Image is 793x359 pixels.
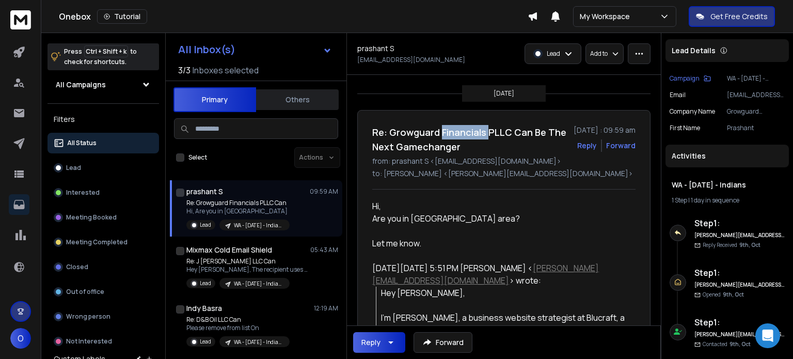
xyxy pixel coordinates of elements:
[310,246,338,254] p: 05:43 AM
[47,282,159,302] button: Out of office
[66,189,100,197] p: Interested
[372,125,567,154] h1: Re: Growguard Financials PLLC Can Be The Next Gamechanger
[357,43,394,54] h1: prashant S
[186,207,290,215] p: Hi, Are you in [GEOGRAPHIC_DATA]
[672,196,783,205] div: |
[186,257,310,266] p: Re: J [PERSON_NAME] LLC Can
[178,64,191,76] span: 3 / 3
[580,11,634,22] p: My Workspace
[703,241,760,249] p: Reply Received
[178,44,235,55] h1: All Inbox(s)
[606,141,636,151] div: Forward
[414,332,472,353] button: Forward
[47,306,159,327] button: Wrong person
[200,338,211,346] p: Lead
[186,316,290,324] p: Re: D&B Oil LLC Can
[670,74,711,83] button: Campaign
[66,164,81,172] p: Lead
[577,141,597,151] button: Reply
[670,124,700,132] p: First Name
[186,303,222,314] h1: Indy Basra
[574,125,636,135] p: [DATE] : 09:59 am
[173,87,256,112] button: Primary
[186,199,290,207] p: Re: Growguard Financials PLLC Can
[59,9,528,24] div: Onebox
[372,200,627,249] div: Hi,
[672,196,687,205] span: 1 Step
[381,287,627,299] div: Hey [PERSON_NAME],
[727,74,785,83] p: WA - [DATE] - Indians
[66,263,88,271] p: Closed
[739,241,760,248] span: 9th, Oct
[47,133,159,153] button: All Status
[234,280,283,288] p: WA - [DATE] - Indians
[310,188,338,196] p: 09:59 AM
[729,340,751,348] span: 9th, Oct
[670,107,715,116] p: Company Name
[755,323,780,348] div: Open Intercom Messenger
[314,304,338,313] p: 12:19 AM
[47,74,159,95] button: All Campaigns
[694,231,785,239] h6: [PERSON_NAME][EMAIL_ADDRESS][DOMAIN_NAME]
[47,207,159,228] button: Meeting Booked
[47,158,159,178] button: Lead
[494,89,514,98] p: [DATE]
[200,221,211,229] p: Lead
[694,267,785,279] h6: Step 1 :
[381,311,627,336] div: I'm [PERSON_NAME], a business website strategist at Blucraft, a website design agency based in [G...
[186,266,310,274] p: Hey [PERSON_NAME], The recipient uses Mixmax
[710,11,768,22] p: Get Free Credits
[694,316,785,329] h6: Step 1 :
[672,180,783,190] h1: WA - [DATE] - Indians
[372,212,627,225] div: Are you in [GEOGRAPHIC_DATA] area?
[47,331,159,352] button: Not Interested
[10,328,31,349] button: O
[66,238,128,246] p: Meeting Completed
[372,262,627,287] div: [DATE][DATE] 5:51 PM [PERSON_NAME] < > wrote:
[727,91,785,99] p: [EMAIL_ADDRESS][DOMAIN_NAME]
[234,338,283,346] p: WA - [DATE] - Indians
[186,324,290,332] p: Please remove from list On
[372,156,636,166] p: from: prashant S <[EMAIL_ADDRESS][DOMAIN_NAME]>
[694,217,785,229] h6: Step 1 :
[590,50,608,58] p: Add to
[727,107,785,116] p: Growguard Financials PLLC
[727,124,785,132] p: Prashant
[64,46,137,67] p: Press to check for shortcuts.
[66,337,112,346] p: Not Interested
[372,168,636,179] p: to: [PERSON_NAME] <[PERSON_NAME][EMAIL_ADDRESS][DOMAIN_NAME]>
[691,196,739,205] span: 1 day in sequence
[188,153,207,162] label: Select
[67,139,97,147] p: All Status
[193,64,259,76] h3: Inboxes selected
[703,291,744,299] p: Opened
[47,112,159,127] h3: Filters
[256,88,339,111] button: Others
[66,213,117,222] p: Meeting Booked
[665,145,789,167] div: Activities
[723,291,744,298] span: 9th, Oct
[689,6,775,27] button: Get Free Credits
[703,340,751,348] p: Contacted
[56,80,106,90] h1: All Campaigns
[200,279,211,287] p: Lead
[47,257,159,277] button: Closed
[47,232,159,253] button: Meeting Completed
[170,39,340,60] button: All Inbox(s)
[694,281,785,289] h6: [PERSON_NAME][EMAIL_ADDRESS][DOMAIN_NAME]
[361,337,380,348] div: Reply
[353,332,405,353] button: Reply
[670,91,686,99] p: Email
[357,56,465,64] p: [EMAIL_ADDRESS][DOMAIN_NAME]
[84,45,128,57] span: Ctrl + Shift + k
[66,288,104,296] p: Out of office
[694,331,785,338] h6: [PERSON_NAME][EMAIL_ADDRESS][DOMAIN_NAME]
[672,45,716,56] p: Lead Details
[97,9,147,24] button: Tutorial
[372,237,627,249] div: Let me know.
[186,186,223,197] h1: prashant S
[234,222,283,229] p: WA - [DATE] - Indians
[547,50,560,58] p: Lead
